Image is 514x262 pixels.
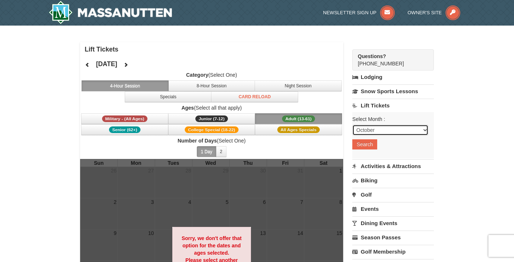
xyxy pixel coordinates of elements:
[195,115,228,122] span: Junior (7-12)
[352,84,434,98] a: Snow Sports Lessons
[185,126,239,133] span: College Special (18-22)
[197,146,216,157] button: 1 Day
[352,216,434,230] a: Dining Events
[96,60,117,68] h4: [DATE]
[168,124,255,135] button: College Special (18-22)
[82,80,169,91] button: 4-Hour Session
[168,113,255,124] button: Junior (7-12)
[352,245,434,258] a: Golf Membership
[81,113,168,124] button: Military - (All Ages)
[352,202,434,216] a: Events
[80,137,344,144] label: (Select One)
[282,115,315,122] span: Adult (13-61)
[408,10,460,15] a: Owner's Site
[408,10,442,15] span: Owner's Site
[80,71,344,79] label: (Select One)
[352,115,428,123] label: Select Month :
[277,126,320,133] span: All Ages Specials
[186,72,209,78] strong: Category
[181,105,194,111] strong: Ages
[49,1,172,24] img: Massanutten Resort Logo
[102,115,148,122] span: Military - (All Ages)
[255,113,342,124] button: Adult (13-61)
[177,138,217,144] strong: Number of Days
[352,71,434,84] a: Lodging
[352,139,377,149] button: Search
[352,188,434,201] a: Golf
[255,124,342,135] button: All Ages Specials
[352,231,434,244] a: Season Passes
[211,91,298,102] button: Card Reload
[323,10,395,15] a: Newsletter Sign Up
[85,46,344,53] h4: Lift Tickets
[358,53,421,67] span: [PHONE_NUMBER]
[323,10,376,15] span: Newsletter Sign Up
[125,91,212,102] button: Specials
[49,1,172,24] a: Massanutten Resort
[81,124,168,135] button: Senior (62+)
[168,80,255,91] button: 8-Hour Session
[352,99,434,112] a: Lift Tickets
[352,174,434,187] a: Biking
[109,126,140,133] span: Senior (62+)
[358,53,386,59] strong: Questions?
[255,80,342,91] button: Night Session
[80,104,344,111] label: (Select all that apply)
[216,146,226,157] button: 2
[352,159,434,173] a: Activities & Attractions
